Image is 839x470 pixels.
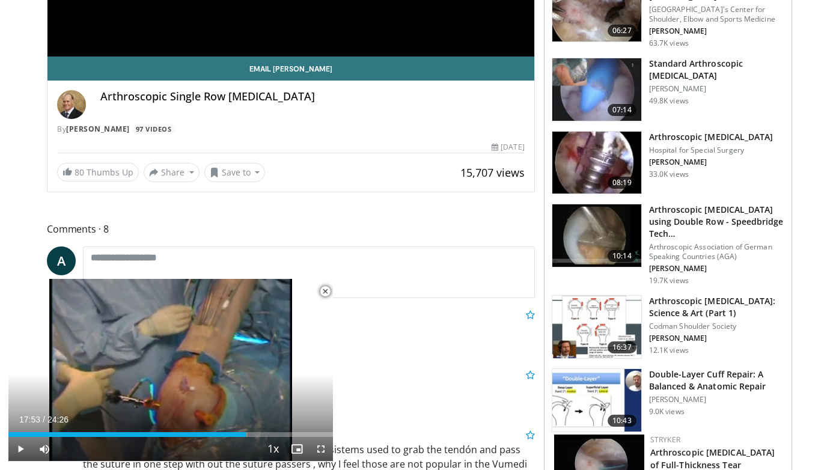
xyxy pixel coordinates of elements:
p: Arthroscopic Association of German Speaking Countries (AGA) [649,242,784,261]
a: Stryker [650,435,680,445]
a: 08:19 Arthroscopic [MEDICAL_DATA] Hospital for Special Surgery [PERSON_NAME] 33.0K views [552,131,784,195]
h3: Double-Layer Cuff Repair: A Balanced & Anatomic Repair [649,368,784,392]
img: 38854_0000_3.png.150x105_q85_crop-smart_upscale.jpg [552,58,641,121]
h3: Standard Arthroscopic [MEDICAL_DATA] [649,58,784,82]
p: [GEOGRAPHIC_DATA]'s Center for Shoulder, Elbow and Sports Medicine [649,5,784,24]
img: Avatar [57,90,86,119]
button: Play [8,437,32,461]
span: / [43,415,45,424]
button: Close [313,279,337,304]
p: 33.0K views [649,169,689,179]
p: [PERSON_NAME] [649,264,784,273]
span: 80 [75,166,84,178]
a: Email [PERSON_NAME] [47,56,534,81]
a: 07:14 Standard Arthroscopic [MEDICAL_DATA] [PERSON_NAME] 49.8K views [552,58,784,121]
p: [PERSON_NAME] [649,157,773,167]
span: Comments 8 [47,221,535,237]
a: 10:43 Double-Layer Cuff Repair: A Balanced & Anatomic Repair [PERSON_NAME] 9.0K views [552,368,784,432]
p: [PERSON_NAME] [649,395,784,404]
div: Progress Bar [8,432,333,437]
button: Fullscreen [309,437,333,461]
p: 12.1K views [649,346,689,355]
h3: Arthroscopic [MEDICAL_DATA] using Double Row - Speedbridge Tech… [649,204,784,240]
video-js: Video Player [8,279,333,462]
h4: Arthroscopic Single Row [MEDICAL_DATA] [100,90,525,103]
span: 10:43 [608,415,636,427]
p: Codman Shoulder Society [649,322,784,331]
a: 97 Videos [132,124,175,134]
span: 24:26 [47,415,69,424]
a: 10:14 Arthroscopic [MEDICAL_DATA] using Double Row - Speedbridge Tech… Arthroscopic Association o... [552,204,784,285]
span: 07:14 [608,104,636,116]
p: 63.7K views [649,38,689,48]
button: Mute [32,437,56,461]
h3: Arthroscopic [MEDICAL_DATA]: Science & Art (Part 1) [649,295,784,319]
p: [PERSON_NAME] [649,84,784,94]
div: By [57,124,525,135]
button: Playback Rate [261,437,285,461]
a: 16:37 Arthroscopic [MEDICAL_DATA]: Science & Art (Part 1) Codman Shoulder Society [PERSON_NAME] 1... [552,295,784,359]
h3: Arthroscopic [MEDICAL_DATA] [649,131,773,143]
img: 8f65fb1a-ecd2-4f18-addc-e9d42cd0a40b.150x105_q85_crop-smart_upscale.jpg [552,369,641,432]
span: 17:53 [19,415,40,424]
span: 08:19 [608,177,636,189]
a: 80 Thumbs Up [57,163,139,182]
img: 83a4a6a0-2498-4462-a6c6-c2fb0fff2d55.150x105_q85_crop-smart_upscale.jpg [552,296,641,358]
img: 289923_0003_1.png.150x105_q85_crop-smart_upscale.jpg [552,204,641,267]
button: Save to [204,163,266,182]
button: Share [144,163,200,182]
button: Enable picture-in-picture mode [285,437,309,461]
p: 19.7K views [649,276,689,285]
a: [PERSON_NAME] [66,124,130,134]
img: 10051_3.png.150x105_q85_crop-smart_upscale.jpg [552,132,641,194]
span: 10:14 [608,250,636,262]
p: [PERSON_NAME] [649,26,784,36]
span: 16:37 [608,341,636,353]
p: 49.8K views [649,96,689,106]
p: Hospital for Special Surgery [649,145,773,155]
p: [PERSON_NAME] [649,334,784,343]
span: 15,707 views [460,165,525,180]
div: [DATE] [492,142,524,153]
a: A [47,246,76,275]
p: 9.0K views [649,407,685,417]
span: 06:27 [608,25,636,37]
